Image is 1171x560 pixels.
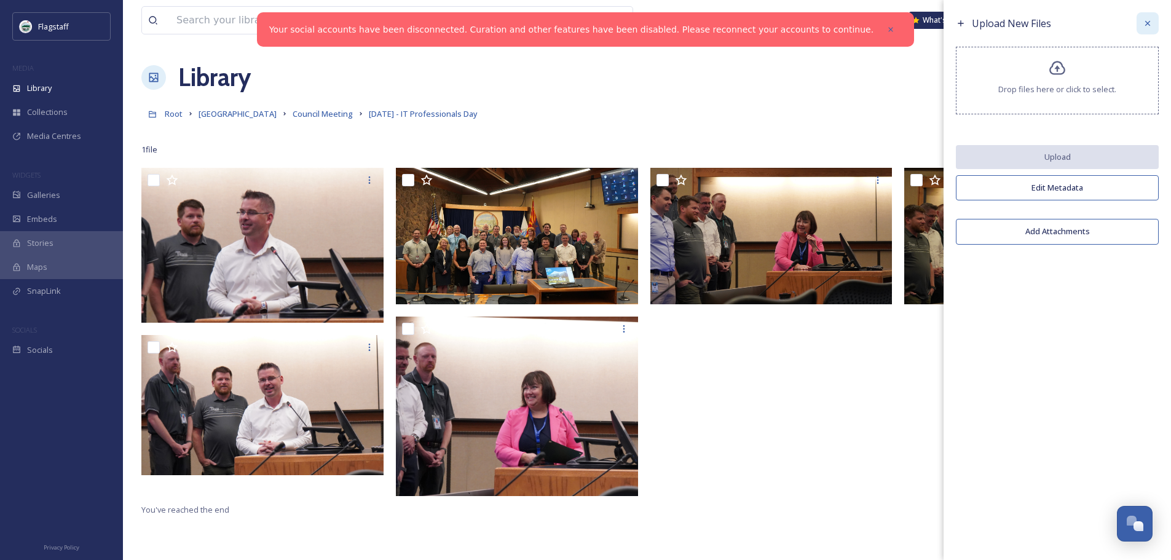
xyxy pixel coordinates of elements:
span: Socials [27,344,53,356]
span: SOCIALS [12,325,37,334]
img: DSC06174_edit.JPG [141,168,384,323]
button: Add Attachments [956,219,1159,244]
span: Stories [27,237,53,249]
img: DSC06141.JPG [904,168,1146,304]
a: Privacy Policy [44,539,79,554]
a: Council Meeting [293,106,353,121]
span: Root [165,108,183,119]
span: You've reached the end [141,504,229,515]
span: Flagstaff [38,21,69,32]
a: [DATE] - IT Professionals Day [369,106,478,121]
a: Root [165,106,183,121]
button: Open Chat [1117,506,1153,542]
span: Drop files here or click to select. [998,84,1116,95]
button: Edit Metadata [956,175,1159,200]
span: [GEOGRAPHIC_DATA] [199,108,277,119]
span: Council Meeting [293,108,353,119]
span: Collections [27,106,68,118]
a: [GEOGRAPHIC_DATA] [199,106,277,121]
img: DSC06155_edit.JPG [396,317,638,496]
a: Library [178,59,251,96]
input: Search your library [170,7,510,34]
span: Galleries [27,189,60,201]
span: Media Centres [27,130,81,142]
span: WIDGETS [12,170,41,179]
span: Library [27,82,52,94]
span: Privacy Policy [44,543,79,551]
span: Upload New Files [972,17,1051,30]
a: Your social accounts have been disconnected. Curation and other features have been disabled. Plea... [269,23,873,36]
img: images%20%282%29.jpeg [20,20,32,33]
img: DSC06161.JPG [396,168,638,304]
span: Maps [27,261,47,273]
span: SnapLink [27,285,61,297]
span: [DATE] - IT Professionals Day [369,108,478,119]
a: What's New [909,12,971,29]
img: DSC06169_edit.JPG [141,335,384,475]
span: MEDIA [12,63,34,73]
button: Upload [956,145,1159,169]
img: DSC06145.JPG [650,168,893,304]
a: View all files [554,8,626,32]
span: 1 file [141,144,157,156]
span: Embeds [27,213,57,225]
